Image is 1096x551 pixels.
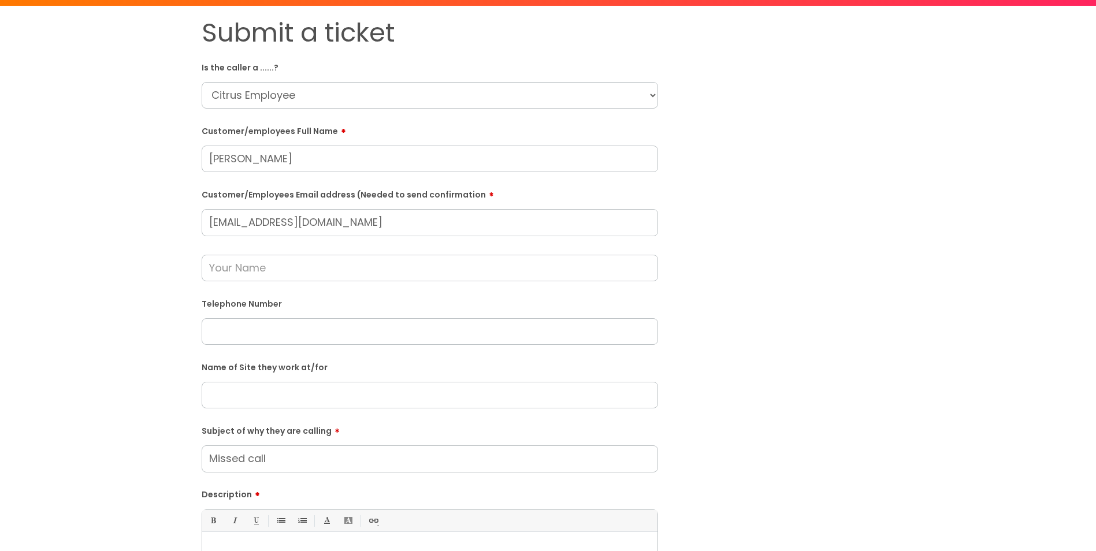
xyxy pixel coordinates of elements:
[248,513,263,528] a: Underline(Ctrl-U)
[341,513,355,528] a: Back Color
[319,513,334,528] a: Font Color
[202,122,658,136] label: Customer/employees Full Name
[202,209,658,236] input: Email
[202,255,658,281] input: Your Name
[202,422,658,436] label: Subject of why they are calling
[202,186,658,200] label: Customer/Employees Email address (Needed to send confirmation
[273,513,288,528] a: • Unordered List (Ctrl-Shift-7)
[202,17,658,49] h1: Submit a ticket
[295,513,309,528] a: 1. Ordered List (Ctrl-Shift-8)
[202,360,658,373] label: Name of Site they work at/for
[202,297,658,309] label: Telephone Number
[202,486,658,500] label: Description
[202,61,658,73] label: Is the caller a ......?
[366,513,380,528] a: Link
[227,513,242,528] a: Italic (Ctrl-I)
[206,513,220,528] a: Bold (Ctrl-B)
